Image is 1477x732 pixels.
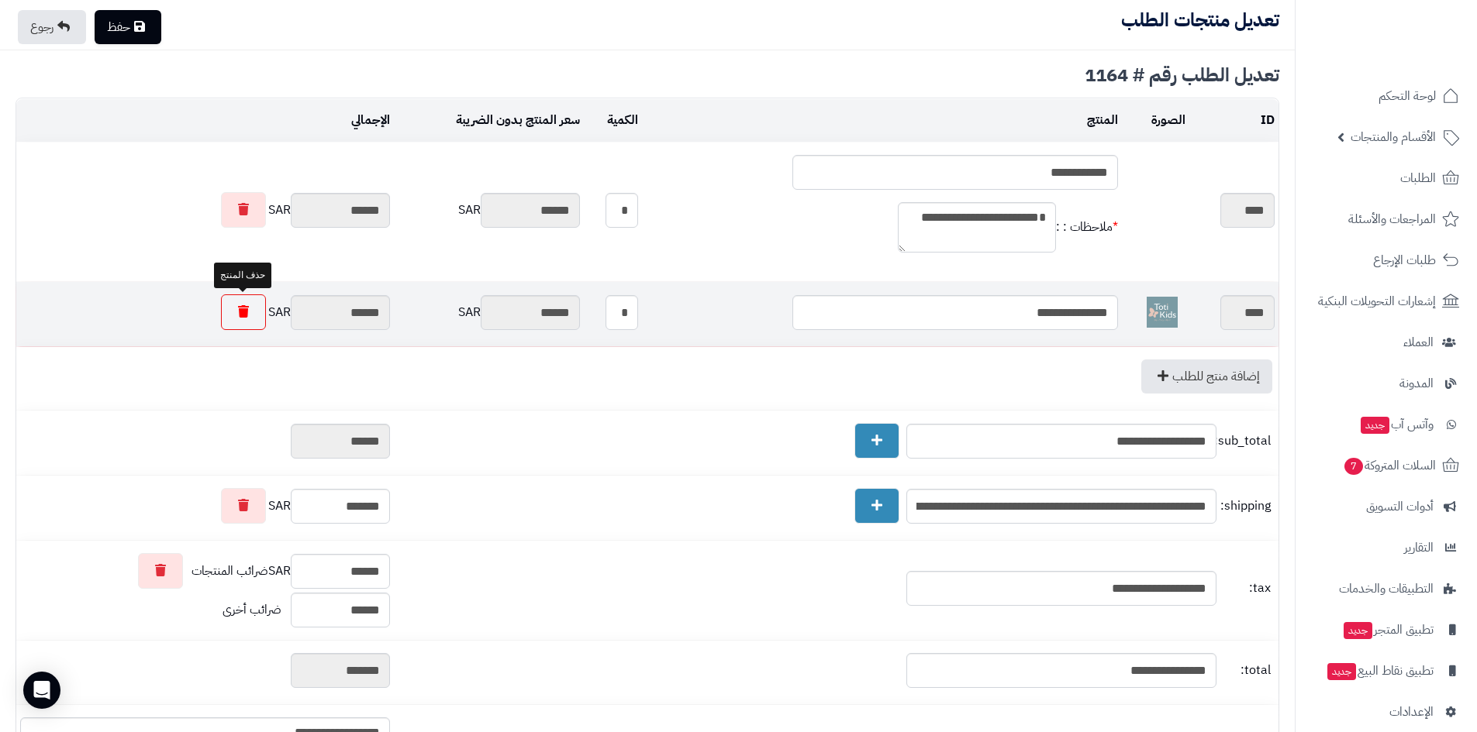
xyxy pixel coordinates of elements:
span: الأقسام والمنتجات [1351,126,1436,148]
a: العملاء [1305,324,1468,361]
div: SAR [20,488,390,524]
span: تطبيق المتجر [1342,619,1434,641]
a: أدوات التسويق [1305,488,1468,525]
span: المراجعات والأسئلة [1348,208,1436,230]
img: 1759466338-%D8%B4%D8%B9%D8%A7%D8%B1%20%D8%AA%D9%88%D8%AA%D9%8A%20%D9%83%D9%8A%D8%AF%D8%B2-40x40.png [1147,297,1178,328]
a: وآتس آبجديد [1305,406,1468,443]
span: جديد [1327,663,1356,680]
td: ملاحظات : : [1056,190,1118,265]
a: إضافة منتج للطلب [1141,359,1272,393]
span: tax: [1220,579,1271,597]
a: إشعارات التحويلات البنكية [1305,283,1468,320]
span: المدونة [1399,373,1434,394]
span: وآتس آب [1359,414,1434,435]
div: SAR [20,192,390,228]
a: المراجعات والأسئلة [1305,201,1468,238]
td: ID [1189,99,1279,142]
a: المدونة [1305,365,1468,402]
img: logo-2.png [1372,43,1462,76]
span: العملاء [1403,332,1434,353]
a: السلات المتروكة7 [1305,447,1468,484]
span: ضرائب المنتجات [192,562,268,580]
a: رجوع [18,10,86,44]
td: الإجمالي [16,99,394,142]
span: السلات المتروكة [1343,455,1436,476]
a: الإعدادات [1305,693,1468,730]
span: sub_total: [1220,432,1271,450]
span: 7 [1344,458,1363,475]
span: جديد [1344,622,1372,639]
span: الإعدادات [1389,701,1434,723]
a: تطبيق المتجرجديد [1305,611,1468,648]
a: لوحة التحكم [1305,77,1468,115]
b: تعديل منتجات الطلب [1121,6,1279,34]
div: SAR [398,295,580,330]
div: حذف المنتج [214,263,271,288]
span: التطبيقات والخدمات [1339,578,1434,600]
a: حفظ [95,10,161,44]
span: إشعارات التحويلات البنكية [1318,290,1436,312]
a: طلبات الإرجاع [1305,242,1468,279]
span: total: [1220,662,1271,679]
a: التقارير [1305,529,1468,566]
span: تطبيق نقاط البيع [1326,660,1434,682]
span: لوحة التحكم [1379,85,1436,107]
div: SAR [20,294,390,330]
td: سعر المنتج بدون الضريبة [394,99,584,142]
span: الطلبات [1400,167,1436,189]
td: المنتج [642,99,1123,142]
div: SAR [20,553,390,589]
span: أدوات التسويق [1366,496,1434,517]
span: التقارير [1404,537,1434,558]
span: ضرائب أخرى [223,600,281,619]
div: Open Intercom Messenger [23,672,60,709]
a: الطلبات [1305,160,1468,197]
td: الصورة [1122,99,1189,142]
span: طلبات الإرجاع [1373,249,1436,271]
span: shipping: [1220,497,1271,515]
td: الكمية [584,99,642,142]
div: تعديل الطلب رقم # 1164 [16,66,1279,84]
div: SAR [398,193,580,228]
a: تطبيق نقاط البيعجديد [1305,652,1468,689]
a: التطبيقات والخدمات [1305,570,1468,607]
span: جديد [1361,417,1389,434]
